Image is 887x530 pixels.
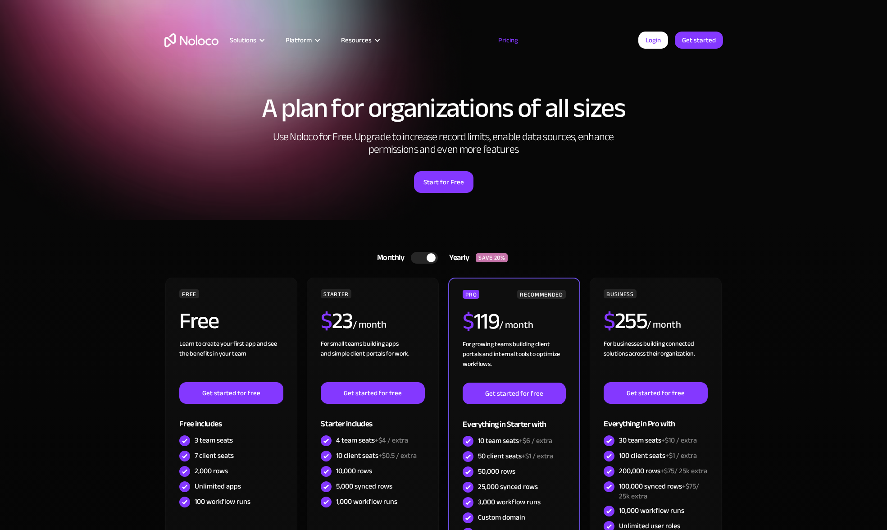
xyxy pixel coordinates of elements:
div: For small teams building apps and simple client portals for work. ‍ [321,339,424,382]
div: For businesses building connected solutions across their organization. ‍ [604,339,707,382]
div: SAVE 20% [476,253,508,262]
span: +$6 / extra [519,434,552,448]
div: Unlimited apps [195,481,241,491]
div: 10,000 rows [336,466,372,476]
h2: Use Noloco for Free. Upgrade to increase record limits, enable data sources, enhance permissions ... [264,131,624,156]
div: 2,000 rows [195,466,228,476]
a: Get started for free [179,382,283,404]
div: Custom domain [478,512,525,522]
h2: 255 [604,310,647,332]
span: +$4 / extra [375,434,408,447]
div: Resources [341,34,372,46]
div: For growing teams building client portals and internal tools to optimize workflows. [463,339,565,383]
div: BUSINESS [604,289,636,298]
div: Platform [286,34,312,46]
div: 50 client seats [478,451,553,461]
span: +$75/ 25k extra [660,464,707,478]
span: +$0.5 / extra [378,449,417,462]
div: 50,000 rows [478,466,515,476]
div: 10 client seats [336,451,417,461]
div: 1,000 workflow runs [336,497,397,507]
a: home [164,33,218,47]
h2: Free [179,310,218,332]
div: Resources [330,34,390,46]
div: RECOMMENDED [517,290,565,299]
div: 200,000 rows [619,466,707,476]
a: Get started for free [321,382,424,404]
span: +$1 / extra [665,449,697,462]
div: / month [647,318,681,332]
h1: A plan for organizations of all sizes [164,95,723,122]
span: $ [463,300,474,343]
div: FREE [179,289,199,298]
div: 100 client seats [619,451,697,461]
div: Everything in Starter with [463,404,565,434]
div: 10 team seats [478,436,552,446]
div: Starter includes [321,404,424,433]
a: Get started for free [463,383,565,404]
div: Yearly [438,251,476,265]
div: 3 team seats [195,435,233,445]
div: Monthly [366,251,411,265]
div: PRO [463,290,479,299]
h2: 119 [463,310,499,333]
div: 100 workflow runs [195,497,250,507]
span: +$1 / extra [522,449,553,463]
div: 7 client seats [195,451,234,461]
div: Free includes [179,404,283,433]
div: Solutions [230,34,256,46]
div: 5,000 synced rows [336,481,392,491]
div: 10,000 workflow runs [619,506,684,516]
a: Start for Free [414,171,473,193]
span: +$75/ 25k extra [619,480,699,503]
a: Pricing [487,34,529,46]
h2: 23 [321,310,353,332]
a: Get started [675,32,723,49]
div: Everything in Pro with [604,404,707,433]
span: $ [321,300,332,342]
div: 100,000 synced rows [619,481,707,501]
div: STARTER [321,289,351,298]
span: +$10 / extra [661,434,697,447]
div: 4 team seats [336,435,408,445]
div: Solutions [218,34,274,46]
a: Login [638,32,668,49]
div: 30 team seats [619,435,697,445]
div: / month [353,318,387,332]
div: Learn to create your first app and see the benefits in your team ‍ [179,339,283,382]
span: $ [604,300,615,342]
div: / month [499,318,533,333]
div: 25,000 synced rows [478,482,538,492]
div: 3,000 workflow runs [478,497,541,507]
a: Get started for free [604,382,707,404]
div: Platform [274,34,330,46]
